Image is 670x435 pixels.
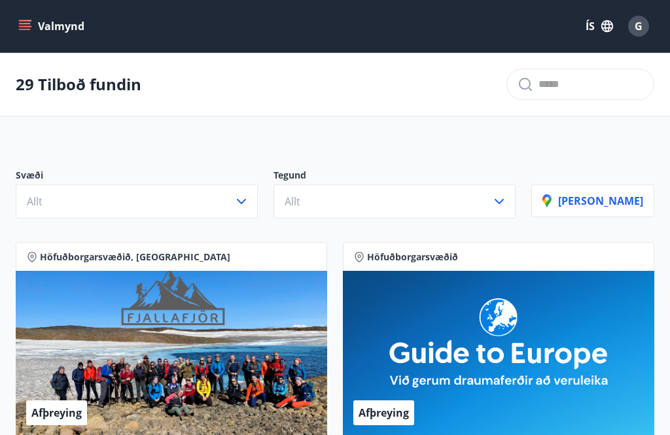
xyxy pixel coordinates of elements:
[578,14,620,38] button: ÍS
[531,184,654,217] button: [PERSON_NAME]
[16,169,258,184] p: Svæði
[623,10,654,42] button: G
[273,169,516,184] p: Tegund
[16,73,141,96] p: 29 Tilboð fundin
[40,251,230,264] span: Höfuðborgarsvæðið, [GEOGRAPHIC_DATA]
[27,194,43,209] span: Allt
[273,184,516,218] button: Allt
[285,194,300,209] span: Allt
[367,251,458,264] span: Höfuðborgarsvæðið
[359,406,409,420] span: Afþreying
[542,194,643,208] p: [PERSON_NAME]
[16,14,90,38] button: menu
[16,184,258,218] button: Allt
[635,19,643,33] span: G
[31,406,82,420] span: Afþreying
